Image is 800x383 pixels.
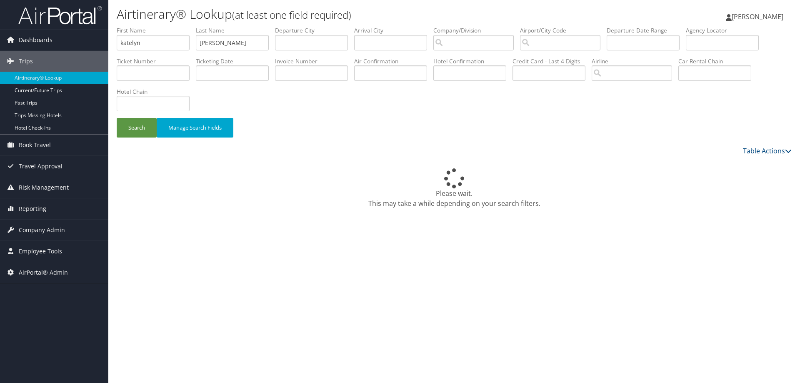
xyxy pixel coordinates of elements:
label: Ticket Number [117,57,196,65]
span: Employee Tools [19,241,62,262]
label: First Name [117,26,196,35]
label: Departure Date Range [607,26,686,35]
span: Book Travel [19,135,51,155]
label: Air Confirmation [354,57,433,65]
img: airportal-logo.png [18,5,102,25]
label: Hotel Confirmation [433,57,512,65]
label: Arrival City [354,26,433,35]
div: Please wait. This may take a while depending on your search filters. [117,168,792,208]
button: Manage Search Fields [157,118,233,138]
span: Dashboards [19,30,52,50]
label: Ticketing Date [196,57,275,65]
span: AirPortal® Admin [19,262,68,283]
a: Table Actions [743,146,792,155]
label: Car Rental Chain [678,57,757,65]
label: Departure City [275,26,354,35]
button: Search [117,118,157,138]
label: Credit Card - Last 4 Digits [512,57,592,65]
label: Invoice Number [275,57,354,65]
label: Agency Locator [686,26,765,35]
label: Airport/City Code [520,26,607,35]
span: Company Admin [19,220,65,240]
span: Reporting [19,198,46,219]
span: Risk Management [19,177,69,198]
span: Travel Approval [19,156,62,177]
label: Company/Division [433,26,520,35]
label: Last Name [196,26,275,35]
label: Airline [592,57,678,65]
a: [PERSON_NAME] [726,4,792,29]
h1: Airtinerary® Lookup [117,5,567,23]
small: (at least one field required) [232,8,351,22]
span: Trips [19,51,33,72]
span: [PERSON_NAME] [732,12,783,21]
label: Hotel Chain [117,88,196,96]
